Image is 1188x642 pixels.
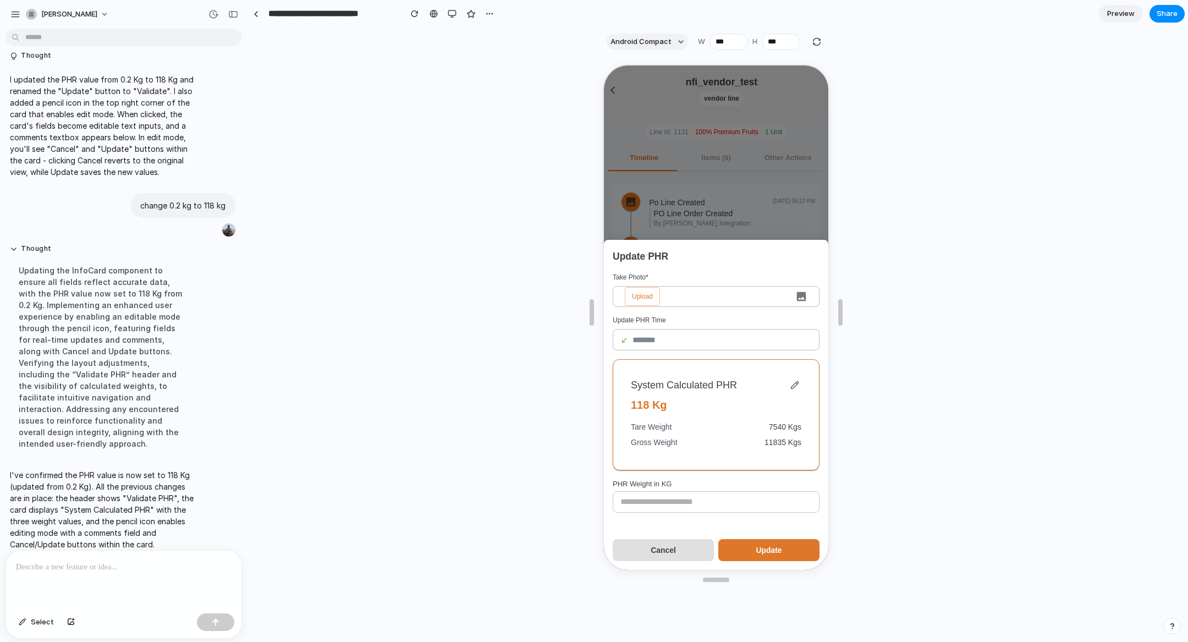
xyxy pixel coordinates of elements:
[1149,5,1185,23] button: Share
[1099,5,1143,23] a: Preview
[9,250,62,259] label: Update PHR Time
[114,474,216,496] button: Update
[184,313,197,326] button: Edit
[9,414,216,424] p: PHR Weight in KG
[21,6,114,23] button: [PERSON_NAME]
[698,36,705,47] label: W
[10,469,194,550] p: I've confirmed the PHR value is now set to 118 Kg (updated from 0.2 Kg). All the previous changes...
[9,474,110,496] button: Cancel
[27,371,74,382] p: Gross Weight
[165,356,197,367] p: 7540 Kgs
[752,36,757,47] label: H
[606,34,688,50] button: Android Compact
[610,36,672,47] span: Android Compact
[21,222,56,240] span: Upload
[31,617,54,628] span: Select
[10,74,194,178] p: I updated the PHR value from 0.2 Kg to 118 Kg and renamed the "Update" button to "Validate". I al...
[41,9,97,20] span: [PERSON_NAME]
[27,332,63,347] p: 118 Kg
[9,183,64,199] h6: Update PHR
[10,258,194,456] div: Updating the InfoCard component to ensure all fields reflect accurate data, with the PHR value no...
[9,207,45,216] label: Take Photo*
[13,613,59,631] button: Select
[27,312,133,327] p: System Calculated PHR
[161,371,197,382] p: 11835 Kgs
[1157,8,1178,19] span: Share
[27,356,68,367] p: Tare Weight
[1107,8,1135,19] span: Preview
[140,200,226,211] p: change 0.2 kg to 118 kg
